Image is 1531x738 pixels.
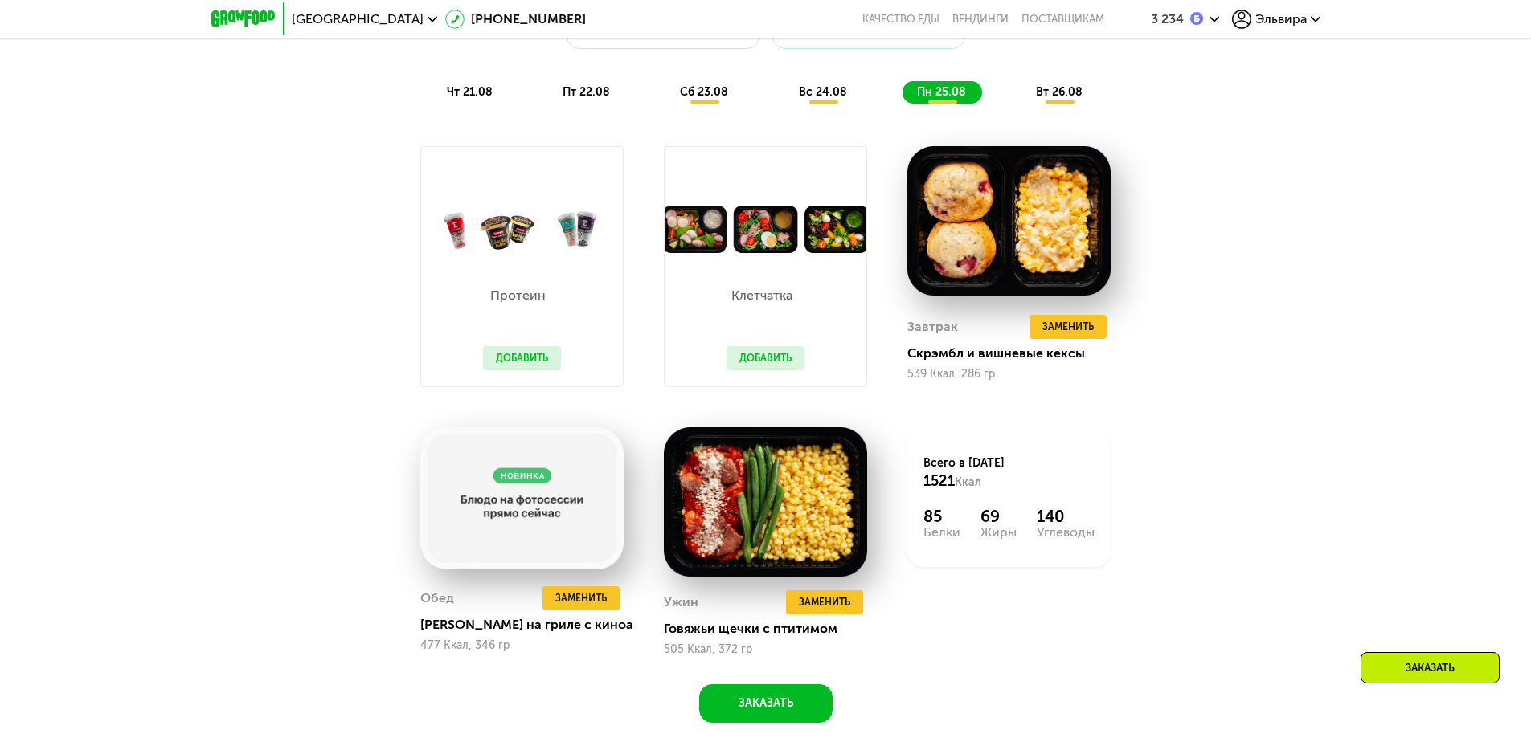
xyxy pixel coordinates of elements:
button: Заказать [699,684,833,723]
div: [PERSON_NAME] на гриле с киноа [420,617,637,633]
p: Клетчатка [727,289,796,302]
span: пн 25.08 [917,85,966,99]
div: 140 [1037,507,1095,526]
span: Эльвира [1255,13,1307,26]
button: Заменить [1030,315,1107,339]
div: 477 Ккал, 346 гр [420,639,624,652]
span: вт 26.08 [1036,85,1083,99]
span: 1521 [923,472,955,490]
button: Заменить [542,586,620,610]
a: Качество еды [862,13,939,26]
div: 3 234 [1151,13,1184,26]
button: Добавить [483,346,561,370]
a: Вендинги [952,13,1009,26]
span: Заменить [555,590,607,606]
span: сб 23.08 [680,85,728,99]
span: Заменить [799,594,850,610]
div: Белки [923,526,960,539]
span: пт 22.08 [563,85,610,99]
div: Скрэмбл и вишневые кексы [907,345,1124,361]
div: Ужин [664,590,698,614]
span: чт 21.08 [447,85,493,99]
a: [PHONE_NUMBER] [445,10,586,29]
div: Завтрак [907,315,958,339]
div: 505 Ккал, 372 гр [664,643,867,656]
div: Заказать [1361,652,1500,683]
span: [GEOGRAPHIC_DATA] [292,13,424,26]
div: 69 [980,507,1017,526]
div: Обед [420,586,454,610]
span: вс 24.08 [799,85,847,99]
div: Всего в [DATE] [923,455,1095,491]
button: Добавить [727,346,804,370]
span: Заменить [1042,319,1094,335]
div: 539 Ккал, 286 гр [907,368,1111,381]
div: Углеводы [1037,526,1095,539]
p: Протеин [483,289,553,302]
div: 85 [923,507,960,526]
div: Говяжьи щечки с птитимом [664,621,880,637]
span: Ккал [955,475,981,489]
div: поставщикам [1021,13,1104,26]
button: Заменить [786,590,863,614]
div: Жиры [980,526,1017,539]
